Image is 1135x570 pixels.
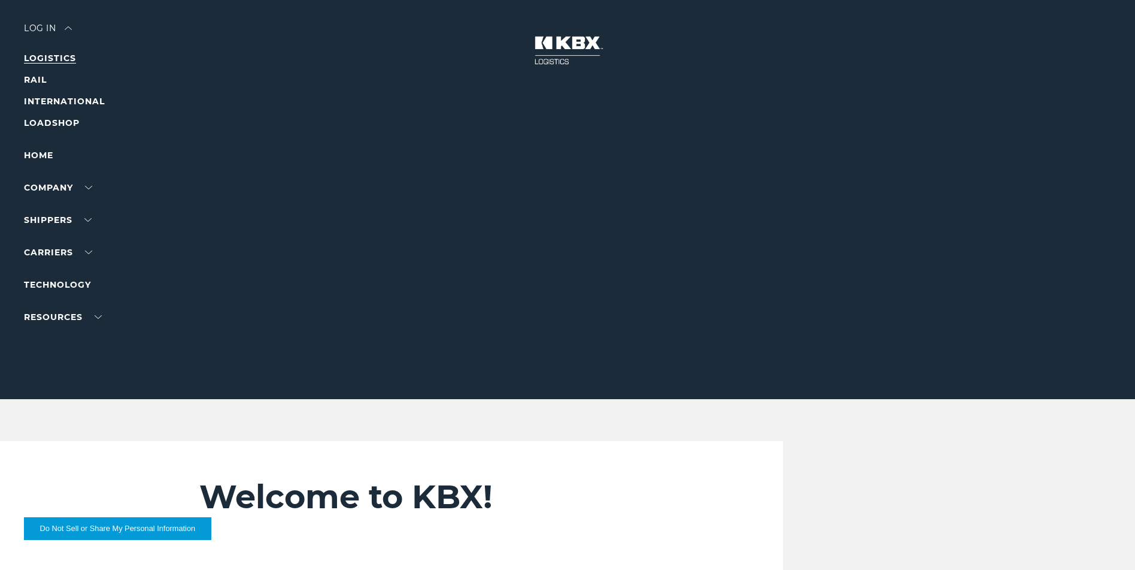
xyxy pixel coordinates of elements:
button: Do Not Sell or Share My Personal Information [24,517,211,540]
a: LOGISTICS [24,53,76,64]
a: LOADSHOP [24,117,80,128]
a: RAIL [24,74,47,85]
a: INTERNATIONAL [24,96,105,107]
img: arrow [65,26,72,30]
a: SHIPPERS [24,215,92,225]
div: Log in [24,24,72,41]
a: Home [24,150,53,161]
img: kbx logo [523,24,612,77]
a: RESOURCES [24,312,102,322]
a: Technology [24,279,91,290]
h2: Welcome to KBX! [199,477,710,517]
a: Carriers [24,247,92,258]
a: Company [24,182,92,193]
